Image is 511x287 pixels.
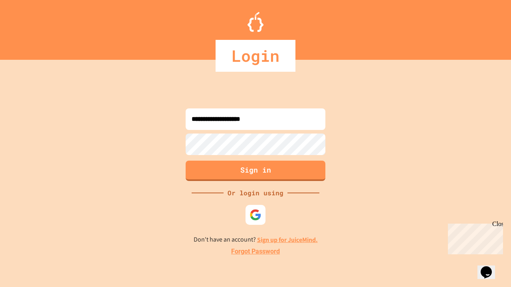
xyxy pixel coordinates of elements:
iframe: chat widget [445,220,503,254]
div: Chat with us now!Close [3,3,55,51]
a: Sign up for JuiceMind. [257,236,318,244]
iframe: chat widget [477,255,503,279]
a: Forgot Password [231,247,280,256]
div: Login [216,40,295,72]
img: google-icon.svg [250,209,261,221]
button: Sign in [186,161,325,181]
div: Or login using [224,188,287,198]
img: Logo.svg [248,12,263,32]
p: Don't have an account? [194,235,318,245]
